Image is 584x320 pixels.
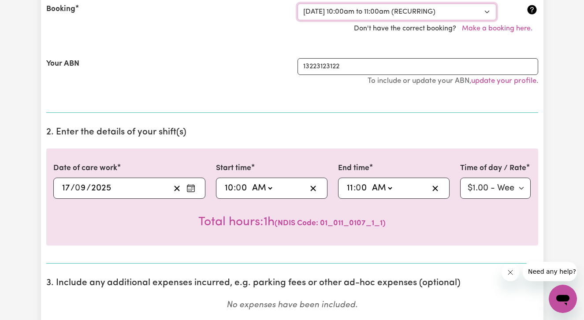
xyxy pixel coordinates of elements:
[549,285,577,313] iframe: Button to launch messaging window
[236,182,248,195] input: --
[456,20,538,37] button: Make a booking here.
[346,182,353,195] input: --
[91,182,112,195] input: ----
[502,264,519,281] iframe: Close message
[460,163,526,174] label: Time of day / Rate
[227,301,357,309] em: No expenses have been included.
[236,184,241,193] span: 0
[278,220,318,227] strong: NDIS Code:
[356,182,368,195] input: --
[338,163,369,174] label: End time
[46,4,75,15] label: Booking
[198,216,275,228] span: Total hours worked: 1 hour
[46,58,79,70] label: Your ABN
[53,163,117,174] label: Date of care work
[275,220,386,227] span: ( 01_011_0107_1_1 )
[75,184,80,193] span: 0
[170,182,184,195] button: Clear date
[354,25,538,32] span: Don't have the correct booking?
[471,77,536,85] a: update your profile
[75,182,86,195] input: --
[46,127,538,138] h2: 2. Enter the details of your shift(s)
[523,262,577,281] iframe: Message from company
[224,182,234,195] input: --
[353,183,356,193] span: :
[234,183,236,193] span: :
[62,182,71,195] input: --
[356,184,361,193] span: 0
[46,278,538,289] h2: 3. Include any additional expenses incurred, e.g. parking fees or other ad-hoc expenses (optional)
[368,77,538,85] small: To include or update your ABN, .
[216,163,251,174] label: Start time
[184,182,198,195] button: Enter the date of care work
[71,183,75,193] span: /
[86,183,91,193] span: /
